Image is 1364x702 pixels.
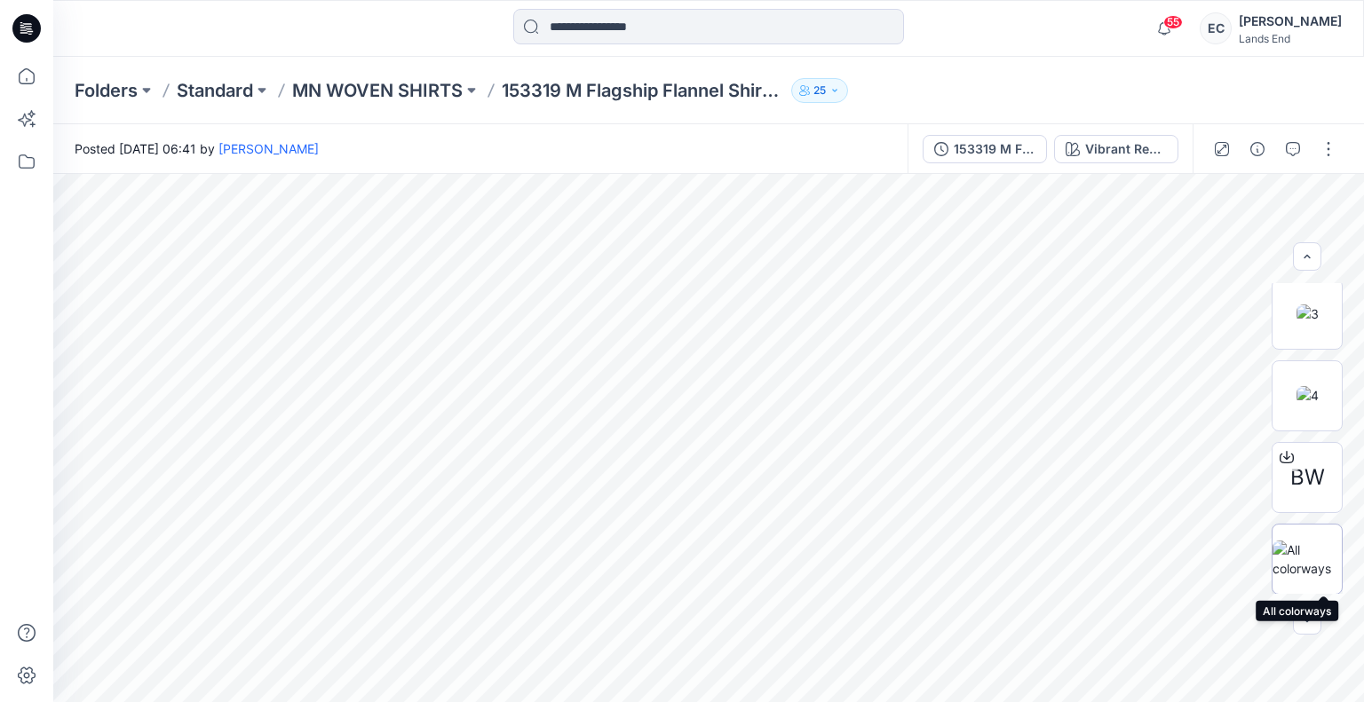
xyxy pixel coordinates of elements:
p: 153319 M Flagship Flannel Shirt - New Fit [502,78,784,103]
span: BW [1290,461,1325,493]
button: Vibrant Red- Ivory Plaid (EXP) [1054,135,1178,163]
span: Posted [DATE] 06:41 by [75,139,319,158]
button: Details [1243,135,1272,163]
p: 25 [813,81,826,100]
a: Folders [75,78,138,103]
div: Lands End [1239,32,1342,45]
button: 25 [791,78,848,103]
div: Vibrant Red- Ivory Plaid (EXP) [1085,139,1167,159]
div: [PERSON_NAME] [1239,11,1342,32]
img: All colorways [1273,540,1342,578]
span: 55 [1163,15,1183,29]
a: [PERSON_NAME] [218,141,319,156]
a: MN WOVEN SHIRTS [292,78,463,103]
button: 153319 M Flagship Flannel Shirt - New Fit [923,135,1047,163]
img: 3 [1297,304,1319,323]
div: 153319 M Flagship Flannel Shirt - New Fit [954,139,1035,159]
div: EC [1200,12,1232,44]
img: 4 [1297,386,1319,405]
a: Standard [177,78,253,103]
